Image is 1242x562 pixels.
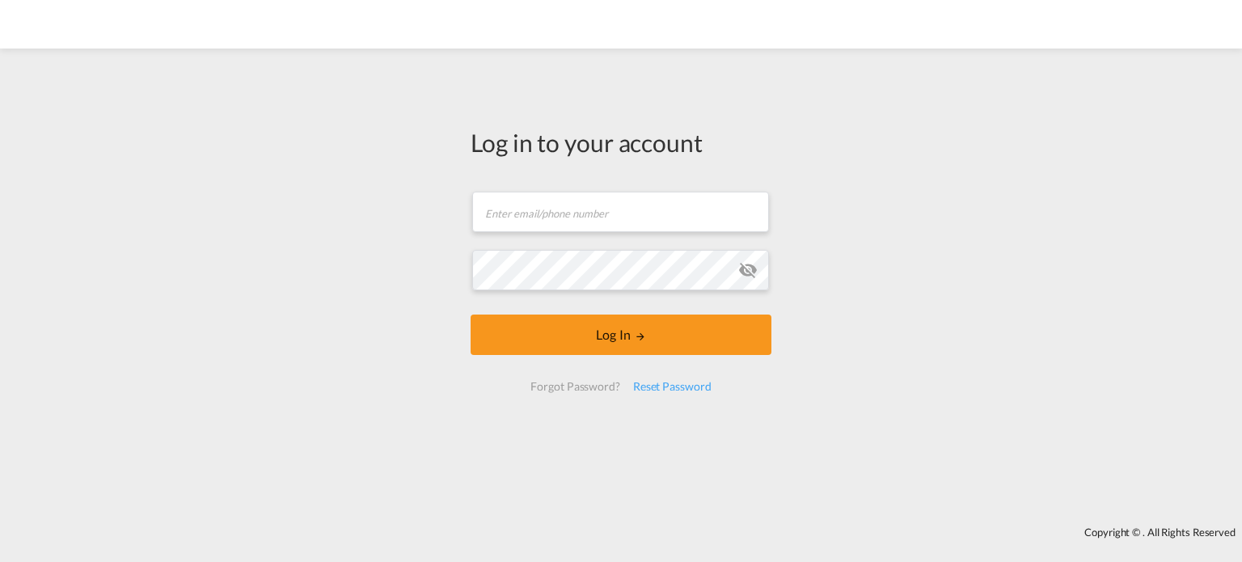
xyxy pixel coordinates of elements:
md-icon: icon-eye-off [738,260,758,280]
input: Enter email/phone number [472,192,769,232]
div: Forgot Password? [524,372,626,401]
button: LOGIN [471,315,771,355]
div: Log in to your account [471,125,771,159]
div: Reset Password [627,372,718,401]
